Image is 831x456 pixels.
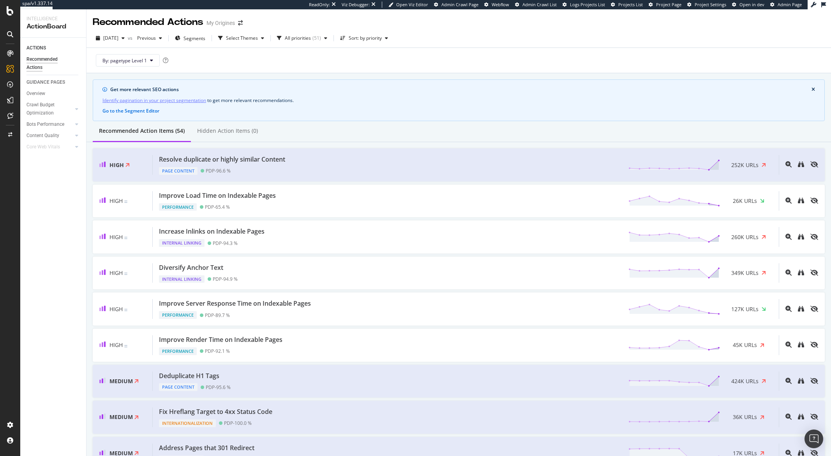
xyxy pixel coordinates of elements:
a: binoculars [798,270,804,276]
a: Open in dev [732,2,764,8]
img: Equal [124,345,127,347]
div: magnifying-glass-plus [785,414,792,420]
img: Equal [124,201,127,203]
div: Diversify Anchor Text [159,263,223,272]
div: ReadOnly: [309,2,330,8]
div: eye-slash [810,450,818,456]
span: By: pagetype Level 1 [102,57,147,64]
div: Page Content [159,167,198,175]
span: High [109,305,123,313]
a: Overview [26,90,81,98]
button: Sort: by priority [337,32,391,44]
span: Project Page [656,2,681,7]
div: PDP - 94.3 % [213,240,238,246]
a: binoculars [798,234,804,241]
a: Core Web Vitals [26,143,73,151]
div: Content Quality [26,132,59,140]
div: info banner [93,79,825,121]
div: eye-slash [810,197,818,204]
div: Page Content [159,383,198,391]
div: binoculars [798,450,804,456]
span: Medium [109,413,133,421]
button: Previous [134,32,165,44]
div: ActionBoard [26,22,80,31]
img: Equal [124,237,127,239]
span: 26K URLs [733,197,757,205]
div: magnifying-glass-plus [785,306,792,312]
div: Open Intercom Messenger [805,430,823,448]
span: Segments [183,35,205,42]
div: ACTIONS [26,44,46,52]
div: magnifying-glass-plus [785,234,792,240]
div: eye-slash [810,378,818,384]
a: GUIDANCE PAGES [26,78,81,86]
a: Logs Projects List [563,2,605,8]
div: Resolve duplicate or highly similar Content [159,155,285,164]
div: eye-slash [810,414,818,420]
span: Project Settings [695,2,726,7]
div: Improve Render Time on Indexable Pages [159,335,282,344]
span: Open in dev [739,2,764,7]
div: eye-slash [810,306,818,312]
span: vs [128,35,134,41]
div: magnifying-glass-plus [785,342,792,348]
div: PDP - 65.4 % [205,204,230,210]
span: Medium [109,377,133,385]
span: High [109,233,123,241]
div: eye-slash [810,342,818,348]
div: PDP - 92.1 % [205,348,230,354]
a: Project Settings [687,2,726,8]
div: binoculars [798,306,804,312]
div: magnifying-glass-plus [785,378,792,384]
a: Identify pagination in your project segmentation [102,96,206,104]
div: eye-slash [810,269,818,276]
div: Address Pages that 301 Redirect [159,444,254,452]
div: Deduplicate H1 Tags [159,371,219,380]
div: PDP - 100.0 % [224,420,252,426]
div: Recommended Action Items (54) [99,127,185,135]
div: magnifying-glass-plus [785,269,792,276]
div: Intelligence [26,16,80,22]
button: Segments [172,32,208,44]
a: binoculars [798,162,804,168]
div: Performance [159,203,197,211]
div: PDP - 94.9 % [213,276,238,282]
div: GUIDANCE PAGES [26,78,65,86]
span: Webflow [492,2,509,7]
a: binoculars [798,198,804,204]
span: High [109,161,124,169]
span: Admin Crawl Page [441,2,478,7]
div: eye-slash [810,161,818,167]
div: to get more relevant recommendations . [102,96,815,104]
div: My Origines [206,19,235,27]
a: ACTIONS [26,44,81,52]
div: Hidden Action Items (0) [197,127,258,135]
button: All priorities(51) [274,32,330,44]
div: Core Web Vitals [26,143,60,151]
div: Improve Server Response Time on Indexable Pages [159,299,311,308]
div: arrow-right-arrow-left [238,20,243,26]
div: Fix Hreflang Target to 4xx Status Code [159,407,272,416]
span: High [109,341,123,349]
span: High [109,269,123,276]
div: Recommended Actions [93,16,203,29]
button: Select Themes [215,32,267,44]
a: Content Quality [26,132,73,140]
div: binoculars [798,342,804,348]
span: 36K URLs [733,413,757,421]
div: Overview [26,90,45,98]
div: binoculars [798,414,804,420]
span: 127K URLs [731,305,759,313]
span: 2025 Sep. 2nd [103,35,118,41]
a: Crawl Budget Optimization [26,101,73,117]
div: Select Themes [226,36,258,40]
div: binoculars [798,161,804,167]
div: PDP - 96.6 % [206,168,231,174]
a: Bots Performance [26,120,73,129]
div: Improve Load Time on Indexable Pages [159,191,276,200]
span: High [109,197,123,204]
div: binoculars [798,269,804,276]
div: Internal Linking [159,275,205,283]
span: 349K URLs [731,269,759,277]
span: Open Viz Editor [396,2,428,7]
